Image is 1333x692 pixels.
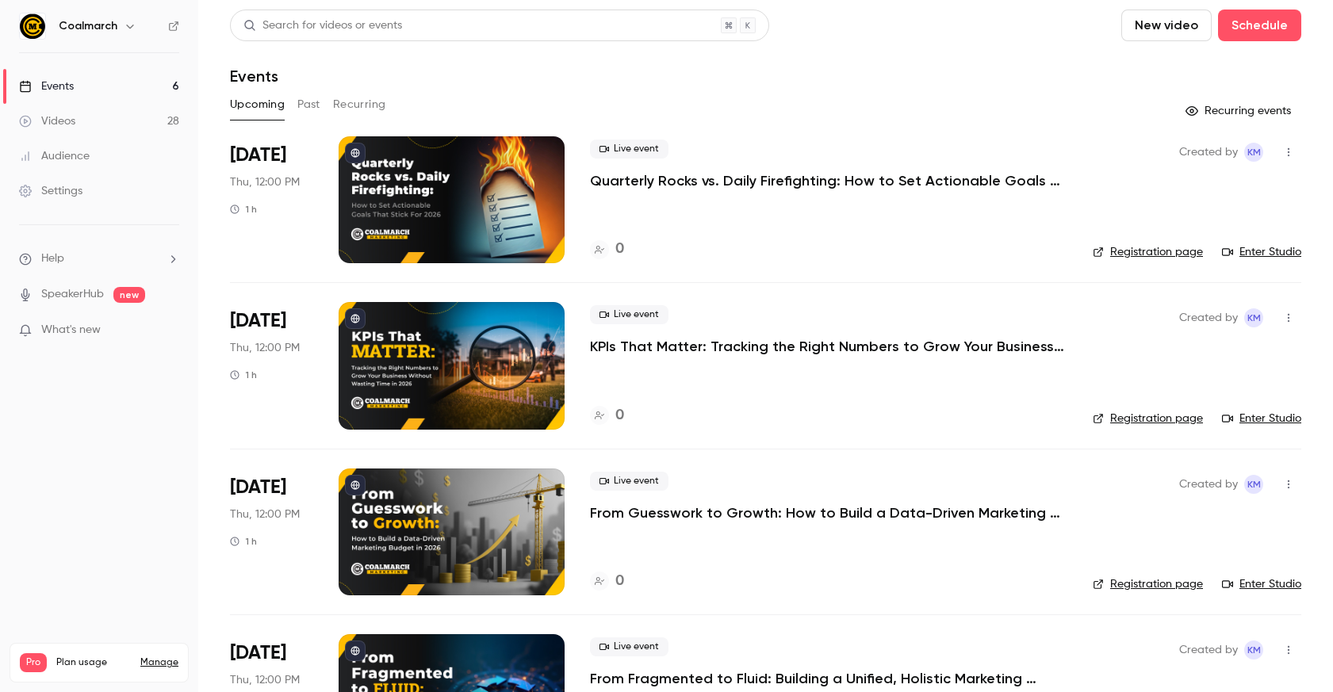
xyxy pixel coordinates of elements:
[333,92,386,117] button: Recurring
[230,475,286,500] span: [DATE]
[19,113,75,129] div: Videos
[1244,475,1263,494] span: Katie McCaskill
[590,405,624,426] a: 0
[1179,475,1238,494] span: Created by
[1222,576,1301,592] a: Enter Studio
[230,67,278,86] h1: Events
[19,183,82,199] div: Settings
[590,669,1066,688] a: From Fragmented to Fluid: Building a Unified, Holistic Marketing Strategy in [DATE]
[20,653,47,672] span: Pro
[1178,98,1301,124] button: Recurring events
[615,239,624,260] h4: 0
[243,17,402,34] div: Search for videos or events
[230,92,285,117] button: Upcoming
[1222,411,1301,426] a: Enter Studio
[56,656,131,669] span: Plan usage
[1244,308,1263,327] span: Katie McCaskill
[1179,308,1238,327] span: Created by
[297,92,320,117] button: Past
[1247,640,1261,660] span: KM
[590,140,668,159] span: Live event
[230,174,300,190] span: Thu, 12:00 PM
[590,472,668,491] span: Live event
[1244,143,1263,162] span: Katie McCaskill
[230,640,286,666] span: [DATE]
[113,287,145,303] span: new
[1218,10,1301,41] button: Schedule
[615,405,624,426] h4: 0
[1244,640,1263,660] span: Katie McCaskill
[41,286,104,303] a: SpeakerHub
[230,535,257,548] div: 1 h
[590,637,668,656] span: Live event
[19,78,74,94] div: Events
[230,136,313,263] div: Sep 18 Thu, 12:00 PM (America/New York)
[1247,143,1261,162] span: KM
[230,143,286,168] span: [DATE]
[230,308,286,334] span: [DATE]
[1222,244,1301,260] a: Enter Studio
[230,507,300,522] span: Thu, 12:00 PM
[19,250,179,267] li: help-dropdown-opener
[1093,576,1203,592] a: Registration page
[590,239,624,260] a: 0
[1247,475,1261,494] span: KM
[1247,308,1261,327] span: KM
[140,656,178,669] a: Manage
[59,18,117,34] h6: Coalmarch
[230,468,313,595] div: Oct 16 Thu, 12:00 PM (America/New York)
[590,305,668,324] span: Live event
[590,171,1066,190] a: Quarterly Rocks vs. Daily Firefighting: How to Set Actionable Goals That Stick For 2026
[20,13,45,39] img: Coalmarch
[230,302,313,429] div: Oct 2 Thu, 12:00 PM (America/New York)
[590,503,1066,522] a: From Guesswork to Growth: How to Build a Data-Driven Marketing Budget in [DATE]
[41,250,64,267] span: Help
[230,340,300,356] span: Thu, 12:00 PM
[230,203,257,216] div: 1 h
[1093,244,1203,260] a: Registration page
[1093,411,1203,426] a: Registration page
[1179,640,1238,660] span: Created by
[41,322,101,338] span: What's new
[1179,143,1238,162] span: Created by
[230,369,257,381] div: 1 h
[615,571,624,592] h4: 0
[590,571,624,592] a: 0
[19,148,90,164] div: Audience
[1121,10,1212,41] button: New video
[230,672,300,688] span: Thu, 12:00 PM
[590,337,1066,356] a: KPIs That Matter: Tracking the Right Numbers to Grow Your Business Without Wasting Time in [DATE]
